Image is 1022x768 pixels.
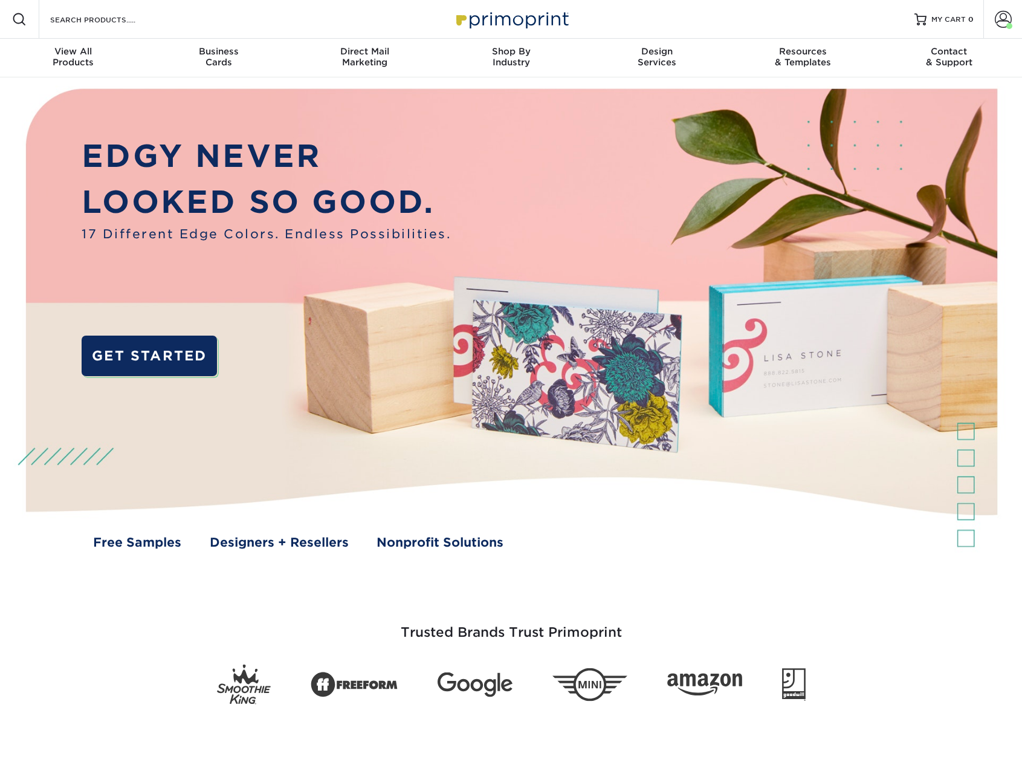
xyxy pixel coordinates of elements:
[210,533,349,552] a: Designers + Resellers
[158,596,865,655] h3: Trusted Brands Trust Primoprint
[451,6,572,32] img: Primoprint
[584,46,730,68] div: Services
[292,46,438,68] div: Marketing
[931,15,966,25] span: MY CART
[438,672,513,697] img: Google
[730,46,876,57] span: Resources
[876,46,1022,68] div: & Support
[311,665,398,704] img: Freeform
[82,179,451,225] p: LOOKED SO GOOD.
[438,46,584,68] div: Industry
[146,46,293,68] div: Cards
[782,668,806,701] img: Goodwill
[292,39,438,77] a: Direct MailMarketing
[438,39,584,77] a: Shop ByIndustry
[82,133,451,179] p: EDGY NEVER
[377,533,503,552] a: Nonprofit Solutions
[730,39,876,77] a: Resources& Templates
[667,673,742,696] img: Amazon
[584,46,730,57] span: Design
[292,46,438,57] span: Direct Mail
[438,46,584,57] span: Shop By
[968,15,974,24] span: 0
[82,336,217,376] a: GET STARTED
[876,46,1022,57] span: Contact
[146,39,293,77] a: BusinessCards
[82,225,451,243] span: 17 Different Edge Colors. Endless Possibilities.
[146,46,293,57] span: Business
[584,39,730,77] a: DesignServices
[552,668,627,701] img: Mini
[876,39,1022,77] a: Contact& Support
[49,12,167,27] input: SEARCH PRODUCTS.....
[93,533,181,552] a: Free Samples
[730,46,876,68] div: & Templates
[217,665,271,705] img: Smoothie King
